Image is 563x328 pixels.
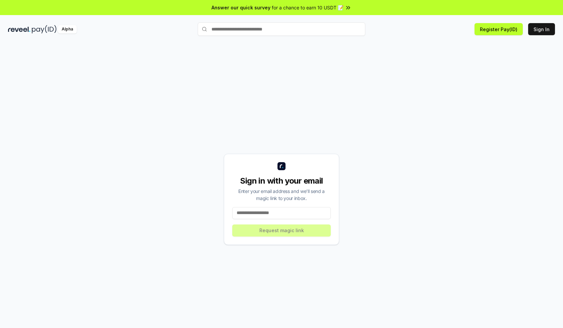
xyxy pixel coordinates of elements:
img: pay_id [32,25,57,34]
button: Register Pay(ID) [475,23,523,35]
div: Alpha [58,25,77,34]
div: Enter your email address and we’ll send a magic link to your inbox. [232,188,331,202]
img: reveel_dark [8,25,30,34]
img: logo_small [277,162,286,170]
span: Answer our quick survey [211,4,270,11]
div: Sign in with your email [232,176,331,186]
button: Sign In [528,23,555,35]
span: for a chance to earn 10 USDT 📝 [272,4,343,11]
